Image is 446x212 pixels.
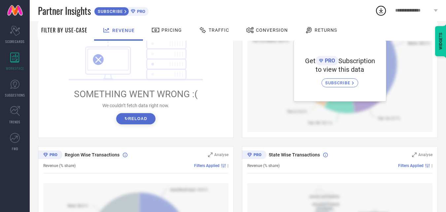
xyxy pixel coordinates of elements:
[242,150,266,160] div: Premium
[94,9,124,14] span: SUBSCRIBE
[315,27,337,33] span: Returns
[269,152,320,157] span: State Wise Transactions
[322,73,358,87] a: SUBSCRIBE
[208,152,213,157] svg: Zoom
[9,119,20,124] span: TRENDS
[398,163,424,168] span: Filters Applied
[12,146,18,151] span: FWD
[74,89,198,100] span: SOMETHING WENT WRONG :(
[323,58,335,64] span: PRO
[5,39,25,44] span: SCORECARDS
[161,27,182,33] span: Pricing
[6,66,24,71] span: WORKSPACE
[375,5,387,17] div: Open download list
[431,163,432,168] span: |
[305,57,316,65] span: Get
[194,163,220,168] span: Filters Applied
[5,93,25,98] span: SUGGESTIONS
[38,150,62,160] div: Premium
[135,9,145,14] span: PRO
[214,152,228,157] span: Analyse
[338,57,375,65] span: Subscription
[116,113,155,124] button: ↻Reload
[209,27,229,33] span: Traffic
[43,163,76,168] span: Revenue (% share)
[316,65,364,73] span: to view this data
[65,152,120,157] span: Region Wise Transactions
[227,163,228,168] span: |
[102,103,169,108] span: We couldn’t fetch data right now.
[325,80,352,85] span: SUBSCRIBE
[247,163,280,168] span: Revenue (% share)
[412,152,417,157] svg: Zoom
[94,5,149,16] a: SUBSCRIBEPRO
[112,28,135,33] span: Revenue
[41,26,87,34] span: Filter By Use-Case
[256,27,288,33] span: Conversion
[38,4,91,18] span: Partner Insights
[418,152,432,157] span: Analyse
